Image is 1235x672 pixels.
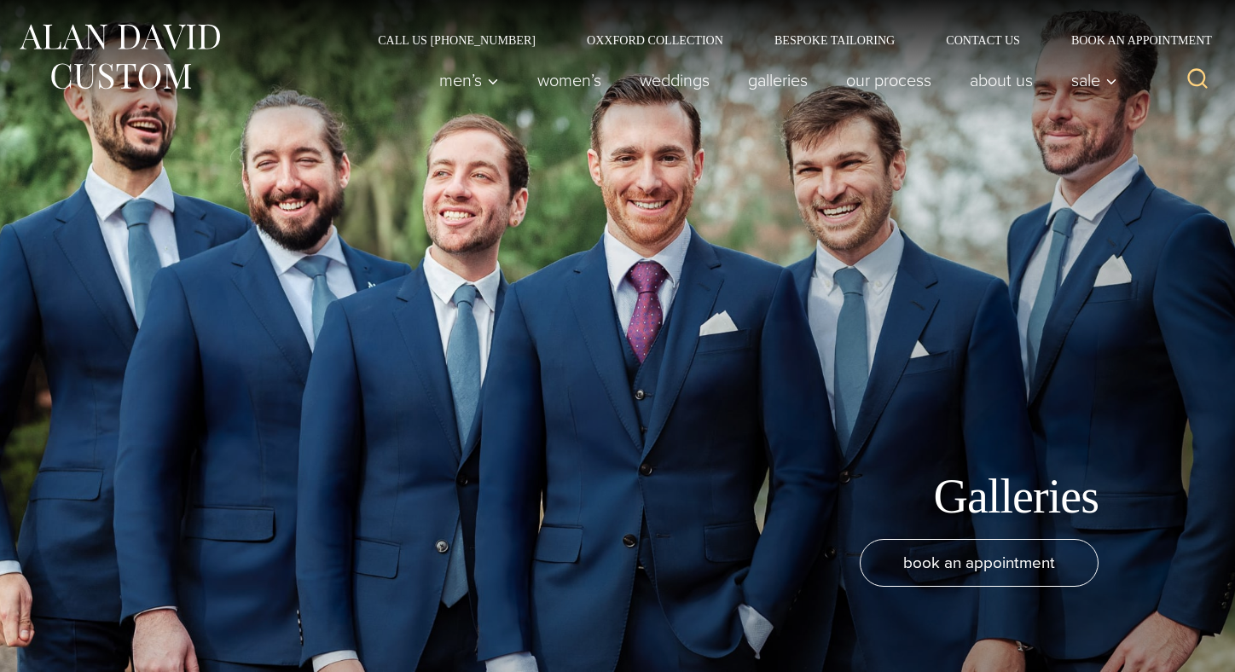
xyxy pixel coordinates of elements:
a: About Us [951,63,1052,97]
nav: Primary Navigation [420,63,1127,97]
img: Alan David Custom [17,19,222,95]
a: Bespoke Tailoring [749,34,920,46]
span: Sale [1071,72,1117,89]
a: weddings [621,63,729,97]
a: Galleries [729,63,827,97]
span: Men’s [439,72,499,89]
button: View Search Form [1177,60,1218,101]
span: book an appointment [903,550,1055,575]
a: Women’s [519,63,621,97]
nav: Secondary Navigation [352,34,1218,46]
a: book an appointment [860,539,1099,587]
a: Call Us [PHONE_NUMBER] [352,34,561,46]
a: Book an Appointment [1046,34,1218,46]
a: Oxxford Collection [561,34,749,46]
a: Our Process [827,63,951,97]
a: Contact Us [920,34,1046,46]
h1: Galleries [934,468,1099,525]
